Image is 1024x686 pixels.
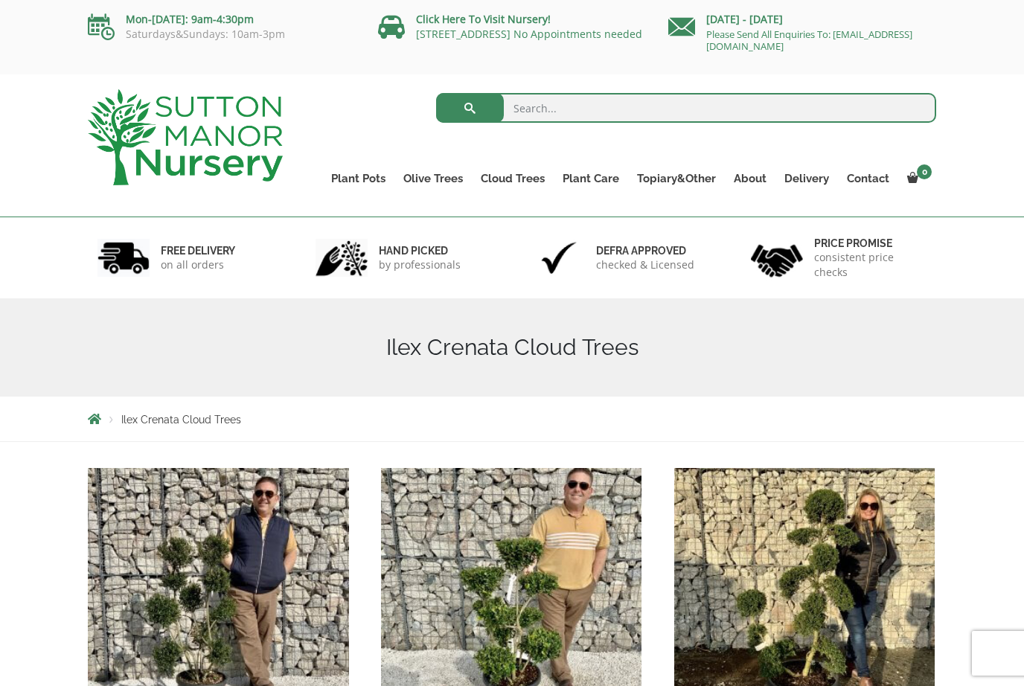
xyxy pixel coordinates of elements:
p: Saturdays&Sundays: 10am-3pm [88,28,356,40]
img: 1.jpg [97,239,150,277]
a: Plant Care [554,168,628,189]
img: 3.jpg [533,239,585,277]
h6: hand picked [379,244,461,257]
a: About [725,168,775,189]
a: Click Here To Visit Nursery! [416,12,551,26]
a: Cloud Trees [472,168,554,189]
a: Olive Trees [394,168,472,189]
h1: Ilex Crenata Cloud Trees [88,334,936,361]
a: Plant Pots [322,168,394,189]
img: 4.jpg [751,235,803,281]
span: 0 [917,164,932,179]
a: Delivery [775,168,838,189]
p: on all orders [161,257,235,272]
a: Topiary&Other [628,168,725,189]
a: Contact [838,168,898,189]
a: [STREET_ADDRESS] No Appointments needed [416,27,642,41]
img: 2.jpg [316,239,368,277]
h6: Defra approved [596,244,694,257]
input: Search... [436,93,937,123]
span: Ilex Crenata Cloud Trees [121,414,241,426]
p: [DATE] - [DATE] [668,10,936,28]
nav: Breadcrumbs [88,413,936,425]
p: checked & Licensed [596,257,694,272]
p: by professionals [379,257,461,272]
p: consistent price checks [814,250,927,280]
a: 0 [898,168,936,189]
h6: FREE DELIVERY [161,244,235,257]
a: Please Send All Enquiries To: [EMAIL_ADDRESS][DOMAIN_NAME] [706,28,912,53]
h6: Price promise [814,237,927,250]
img: logo [88,89,283,185]
p: Mon-[DATE]: 9am-4:30pm [88,10,356,28]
